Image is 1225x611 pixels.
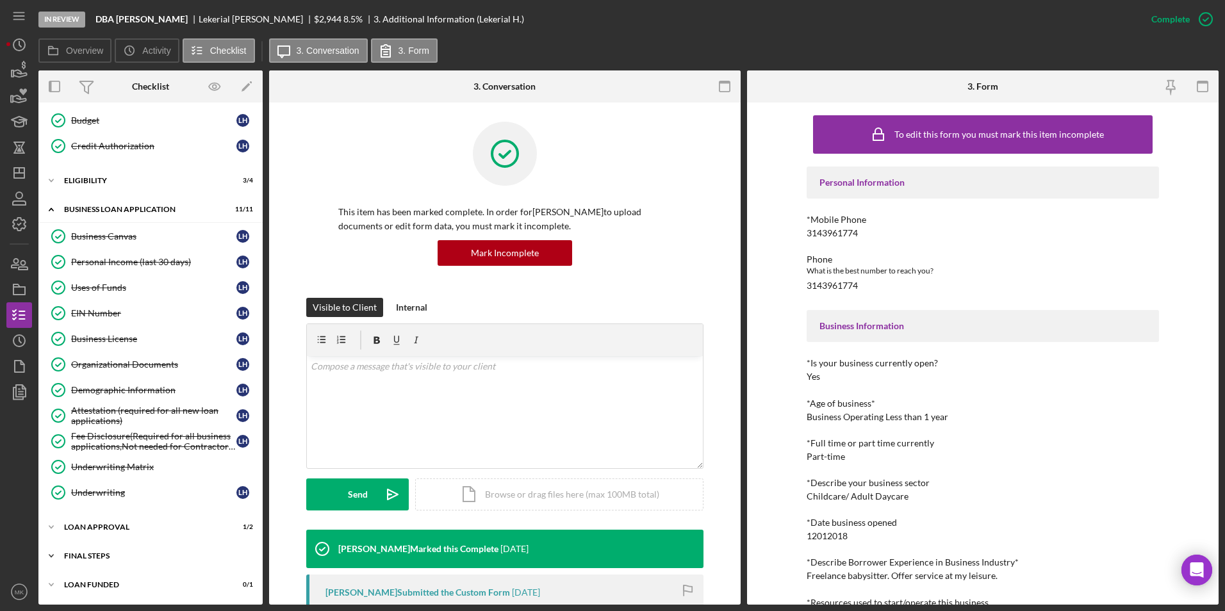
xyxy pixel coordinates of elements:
div: *Full time or part time currently [807,438,1159,448]
div: *Age of business* [807,398,1159,409]
div: BUSINESS LOAN APPLICATION [64,206,221,213]
div: Internal [396,298,427,317]
div: Budget [71,115,236,126]
div: Eligibility [64,177,221,184]
div: Send [348,478,368,510]
div: *Date business opened [807,517,1159,528]
div: *Is your business currently open? [807,358,1159,368]
div: [PERSON_NAME] Marked this Complete [338,544,498,554]
label: Overview [66,45,103,56]
div: [PERSON_NAME] Submitted the Custom Form [325,587,510,598]
button: 3. Conversation [269,38,368,63]
div: 3 / 4 [230,177,253,184]
p: This item has been marked complete. In order for [PERSON_NAME] to upload documents or edit form d... [338,205,671,234]
div: 3143961774 [807,228,858,238]
div: L H [236,409,249,422]
div: 11 / 11 [230,206,253,213]
button: Internal [390,298,434,317]
button: Mark Incomplete [438,240,572,266]
div: Business Information [819,321,1146,331]
div: Personal Information [819,177,1146,188]
div: Part-time [807,452,845,462]
div: Loan Approval [64,523,221,531]
div: 3. Additional Information (Lekerial H.) [374,14,524,24]
div: Demographic Information [71,385,236,395]
span: $2,944 [314,13,341,24]
div: Organizational Documents [71,359,236,370]
button: Complete [1139,6,1219,32]
div: Lekerial [PERSON_NAME] [199,14,314,24]
div: 8.5 % [343,14,363,24]
div: Fee Disclosure(Required for all business applications,Not needed for Contractor loans) [71,431,236,452]
div: L H [236,256,249,268]
label: 3. Form [399,45,429,56]
button: 3. Form [371,38,438,63]
div: Business License [71,334,236,344]
a: Personal Income (last 30 days)LH [45,249,256,275]
a: Attestation (required for all new loan applications)LH [45,403,256,428]
a: UnderwritingLH [45,480,256,505]
div: *Resources used to start/operate this business [807,598,1159,608]
label: Checklist [210,45,247,56]
div: Complete [1151,6,1190,32]
div: Open Intercom Messenger [1181,555,1212,585]
button: Send [306,478,409,510]
div: Childcare/ Adult Daycare [807,491,908,501]
div: 3143961774 [807,281,858,291]
div: Freelance babysitter. Offer service at my leisure. [807,571,998,581]
div: LOAN FUNDED [64,581,221,589]
div: L H [236,140,249,152]
div: *Describe your business sector [807,478,1159,488]
div: 0 / 1 [230,581,253,589]
div: 3. Form [967,81,998,92]
button: Visible to Client [306,298,383,317]
div: Final Steps [64,552,247,560]
div: Credit Authorization [71,141,236,151]
div: EIN Number [71,308,236,318]
b: DBA [PERSON_NAME] [95,14,188,24]
label: 3. Conversation [297,45,359,56]
time: 2025-08-26 00:43 [500,544,529,554]
div: Uses of Funds [71,282,236,293]
div: Underwriting [71,487,236,498]
a: EIN NumberLH [45,300,256,326]
a: Demographic InformationLH [45,377,256,403]
button: Overview [38,38,111,63]
div: L H [236,281,249,294]
div: *Mobile Phone [807,215,1159,225]
a: Fee Disclosure(Required for all business applications,Not needed for Contractor loans)LH [45,428,256,454]
div: L H [236,230,249,243]
a: Organizational DocumentsLH [45,352,256,377]
text: MK [15,589,24,596]
div: In Review [38,12,85,28]
a: Business CanvasLH [45,224,256,249]
div: Phone [807,254,1159,265]
div: Attestation (required for all new loan applications) [71,405,236,426]
time: 2025-08-26 00:43 [512,587,540,598]
button: Checklist [183,38,255,63]
div: L H [236,307,249,320]
button: MK [6,579,32,605]
div: L H [236,358,249,371]
div: 3. Conversation [473,81,536,92]
div: Personal Income (last 30 days) [71,257,236,267]
a: BudgetLH [45,108,256,133]
div: *Describe Borrower Experience in Business Industry* [807,557,1159,567]
div: What is the best number to reach you? [807,265,1159,277]
button: Activity [115,38,179,63]
div: Checklist [132,81,169,92]
a: Uses of FundsLH [45,275,256,300]
div: L H [236,384,249,396]
a: Credit AuthorizationLH [45,133,256,159]
a: Underwriting Matrix [45,454,256,480]
div: L H [236,332,249,345]
div: Business Operating Less than 1 year [807,412,948,422]
div: L H [236,435,249,448]
div: Business Canvas [71,231,236,241]
div: L H [236,486,249,499]
div: 1 / 2 [230,523,253,531]
div: L H [236,114,249,127]
label: Activity [142,45,170,56]
div: Visible to Client [313,298,377,317]
a: Business LicenseLH [45,326,256,352]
